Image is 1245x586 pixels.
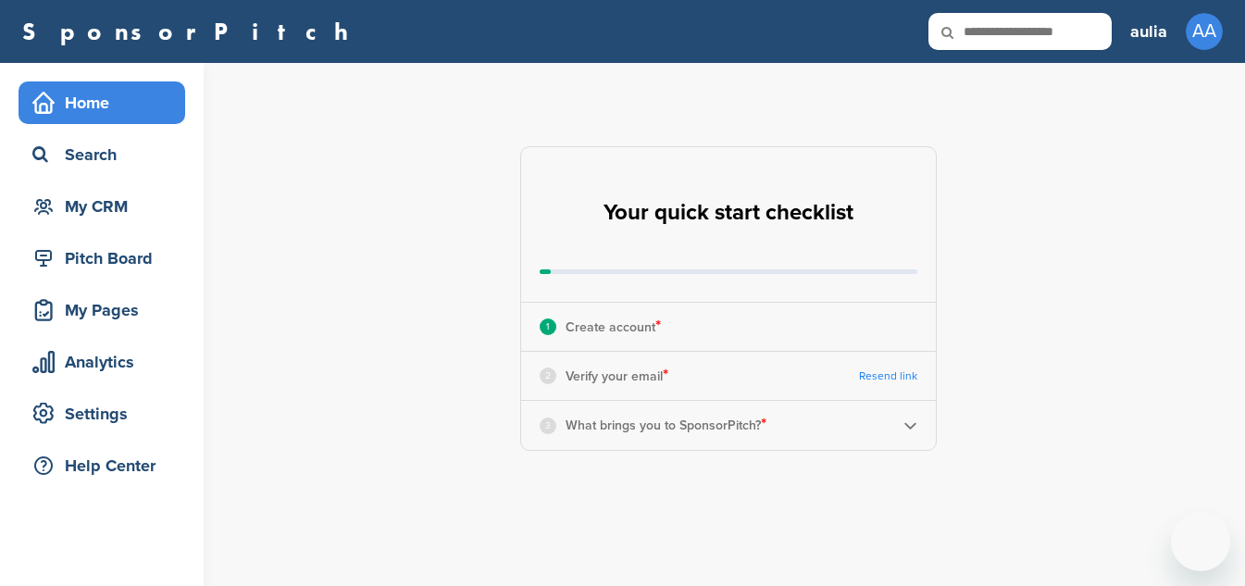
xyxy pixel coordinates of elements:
div: 3 [540,418,556,434]
div: 1 [540,318,556,335]
div: My Pages [28,293,185,327]
a: Settings [19,393,185,435]
p: What brings you to SponsorPitch? [566,413,766,437]
div: Home [28,86,185,119]
a: My CRM [19,185,185,228]
p: Verify your email [566,364,668,388]
div: Pitch Board [28,242,185,275]
iframe: Button to launch messaging window [1171,512,1230,571]
div: Help Center [28,449,185,482]
span: AA [1186,13,1223,50]
div: My CRM [28,190,185,223]
p: Create account [566,315,661,339]
h2: Your quick start checklist [604,193,853,233]
a: Resend link [859,369,917,383]
h3: aulia [1130,19,1167,44]
div: Analytics [28,345,185,379]
a: aulia [1130,11,1167,52]
a: Search [19,133,185,176]
a: SponsorPitch [22,19,360,44]
div: Search [28,138,185,171]
a: Analytics [19,341,185,383]
a: Home [19,81,185,124]
a: My Pages [19,289,185,331]
div: 2 [540,368,556,384]
div: Settings [28,397,185,430]
a: Help Center [19,444,185,487]
img: Checklist arrow 2 [903,418,917,432]
a: Pitch Board [19,237,185,280]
